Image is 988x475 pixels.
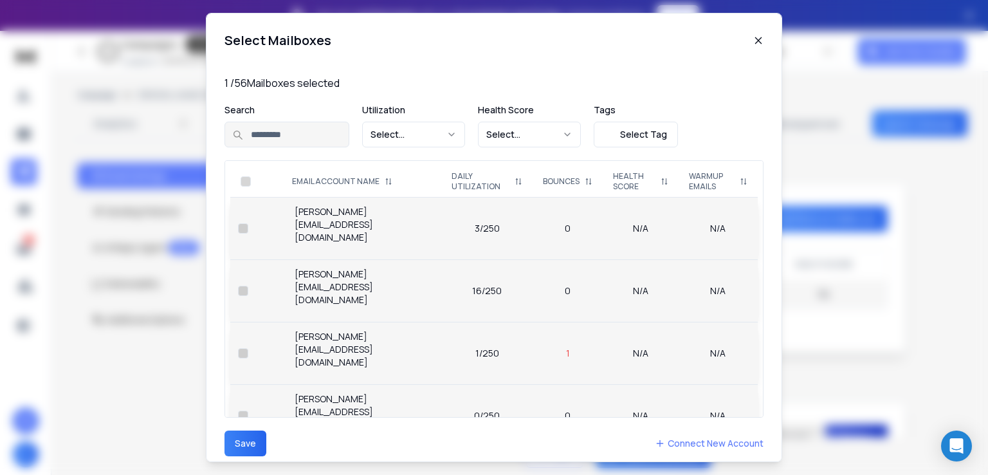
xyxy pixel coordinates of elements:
[362,122,465,147] button: Select...
[689,171,735,192] p: WARMUP EMAILS
[478,104,581,116] p: Health Score
[478,122,581,147] button: Select...
[594,104,678,116] p: Tags
[362,104,465,116] p: Utilization
[452,171,509,192] p: DAILY UTILIZATION
[613,171,655,192] p: HEALTH SCORE
[941,431,972,461] div: Open Intercom Messenger
[594,122,678,147] button: Select Tag
[224,75,764,91] p: 1 / 56 Mailboxes selected
[224,104,349,116] p: Search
